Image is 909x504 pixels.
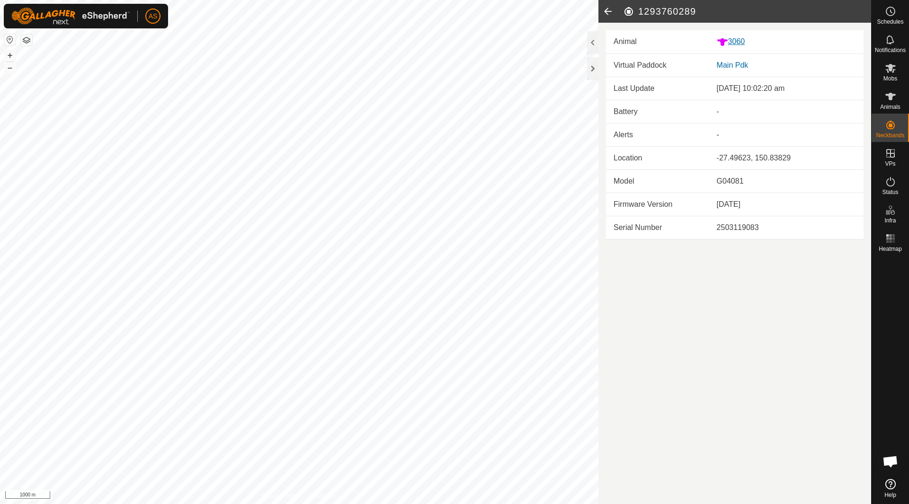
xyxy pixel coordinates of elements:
[882,189,898,195] span: Status
[875,47,906,53] span: Notifications
[262,492,297,500] a: Privacy Policy
[606,146,709,169] td: Location
[717,152,856,164] div: -27.49623, 150.83829
[11,8,130,25] img: Gallagher Logo
[717,61,749,69] a: Main Pdk
[309,492,337,500] a: Contact Us
[149,11,158,21] span: AS
[606,169,709,193] td: Model
[709,123,864,146] td: -
[717,222,856,233] div: 2503119083
[876,447,905,476] div: Open chat
[879,246,902,252] span: Heatmap
[872,475,909,502] a: Help
[4,34,16,45] button: Reset Map
[606,123,709,146] td: Alerts
[623,6,871,17] h2: 1293760289
[606,30,709,53] td: Animal
[4,62,16,73] button: –
[877,19,903,25] span: Schedules
[884,218,896,223] span: Infra
[606,100,709,123] td: Battery
[606,193,709,216] td: Firmware Version
[717,36,856,48] div: 3060
[717,106,856,117] div: -
[717,83,856,94] div: [DATE] 10:02:20 am
[606,77,709,100] td: Last Update
[883,76,897,81] span: Mobs
[21,35,32,46] button: Map Layers
[880,104,900,110] span: Animals
[876,133,904,138] span: Neckbands
[717,176,856,187] div: G04081
[884,492,896,498] span: Help
[606,216,709,239] td: Serial Number
[885,161,895,167] span: VPs
[4,50,16,61] button: +
[606,54,709,77] td: Virtual Paddock
[717,199,856,210] div: [DATE]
